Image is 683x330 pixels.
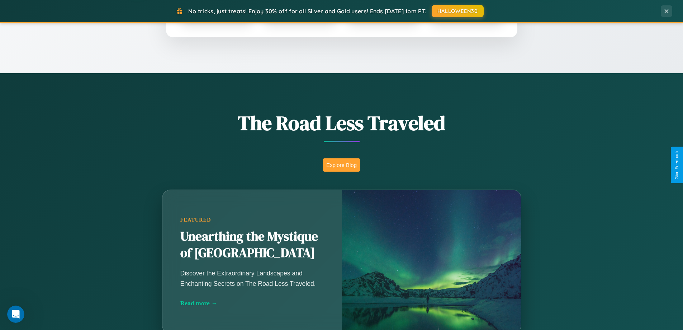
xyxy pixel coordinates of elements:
iframe: Intercom live chat [7,306,24,323]
button: Explore Blog [323,158,360,172]
h1: The Road Less Traveled [127,109,557,137]
div: Give Feedback [674,150,679,180]
span: No tricks, just treats! Enjoy 30% off for all Silver and Gold users! Ends [DATE] 1pm PT. [188,8,426,15]
div: Featured [180,217,324,223]
h2: Unearthing the Mystique of [GEOGRAPHIC_DATA] [180,228,324,261]
button: HALLOWEEN30 [432,5,484,17]
p: Discover the Extraordinary Landscapes and Enchanting Secrets on The Road Less Traveled. [180,268,324,288]
div: Read more → [180,299,324,307]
